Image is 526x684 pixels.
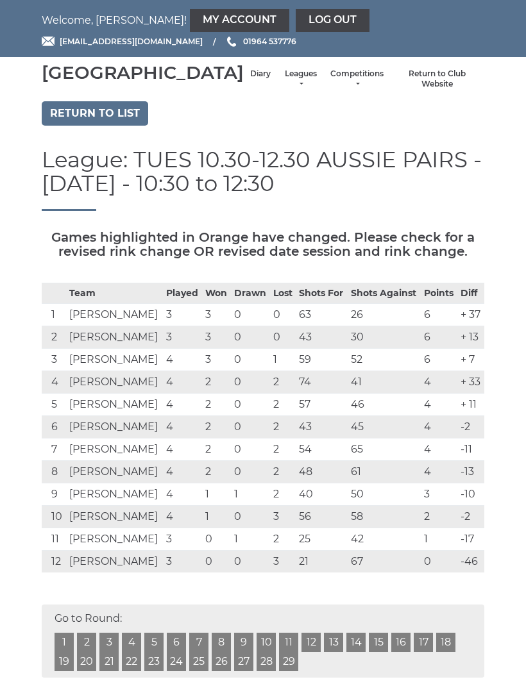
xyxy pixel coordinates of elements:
[167,633,186,653] a: 6
[296,551,348,573] td: 21
[421,416,457,438] td: 4
[42,349,66,371] td: 3
[279,633,298,653] a: 11
[270,483,296,506] td: 2
[163,283,202,304] th: Played
[324,633,343,653] a: 13
[231,394,270,416] td: 0
[348,416,421,438] td: 45
[42,36,203,48] a: Email [EMAIL_ADDRESS][DOMAIN_NAME]
[231,483,270,506] td: 1
[231,349,270,371] td: 0
[348,283,421,304] th: Shots Against
[202,304,231,326] td: 3
[348,326,421,349] td: 30
[296,416,348,438] td: 43
[231,416,270,438] td: 0
[296,438,348,461] td: 54
[296,371,348,394] td: 74
[348,483,421,506] td: 50
[296,394,348,416] td: 57
[231,304,270,326] td: 0
[163,551,202,573] td: 3
[163,438,202,461] td: 4
[457,394,484,416] td: + 11
[421,461,457,483] td: 4
[348,394,421,416] td: 46
[457,528,484,551] td: -17
[270,304,296,326] td: 0
[250,69,271,80] a: Diary
[231,551,270,573] td: 0
[421,438,457,461] td: 4
[144,653,164,672] a: 23
[369,633,388,653] a: 15
[421,326,457,349] td: 6
[270,326,296,349] td: 0
[348,528,421,551] td: 42
[348,438,421,461] td: 65
[296,304,348,326] td: 63
[77,653,96,672] a: 20
[55,633,74,653] a: 1
[457,326,484,349] td: + 13
[202,394,231,416] td: 2
[189,633,208,653] a: 7
[270,371,296,394] td: 2
[270,506,296,528] td: 3
[421,483,457,506] td: 3
[163,506,202,528] td: 4
[391,633,411,653] a: 16
[257,653,276,672] a: 28
[227,37,236,47] img: Phone us
[202,551,231,573] td: 0
[163,304,202,326] td: 3
[231,506,270,528] td: 0
[421,506,457,528] td: 2
[42,483,66,506] td: 9
[212,653,231,672] a: 26
[457,483,484,506] td: -10
[202,506,231,528] td: 1
[66,438,163,461] td: [PERSON_NAME]
[55,653,74,672] a: 19
[270,438,296,461] td: 2
[66,528,163,551] td: [PERSON_NAME]
[296,528,348,551] td: 25
[457,416,484,438] td: -2
[234,653,253,672] a: 27
[457,506,484,528] td: -2
[77,633,96,653] a: 2
[163,483,202,506] td: 4
[122,633,141,653] a: 4
[167,653,186,672] a: 24
[270,416,296,438] td: 2
[270,461,296,483] td: 2
[421,528,457,551] td: 1
[348,371,421,394] td: 41
[270,349,296,371] td: 1
[296,506,348,528] td: 56
[189,653,208,672] a: 25
[66,326,163,349] td: [PERSON_NAME]
[202,528,231,551] td: 0
[163,394,202,416] td: 4
[301,633,321,653] a: 12
[421,304,457,326] td: 6
[421,551,457,573] td: 0
[66,371,163,394] td: [PERSON_NAME]
[270,283,296,304] th: Lost
[421,349,457,371] td: 6
[457,349,484,371] td: + 7
[414,633,433,653] a: 17
[202,416,231,438] td: 2
[457,438,484,461] td: -11
[270,394,296,416] td: 2
[42,605,484,678] div: Go to Round:
[436,633,455,653] a: 18
[225,36,296,48] a: Phone us 01964 537776
[163,528,202,551] td: 3
[42,37,55,47] img: Email
[231,371,270,394] td: 0
[234,633,253,653] a: 9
